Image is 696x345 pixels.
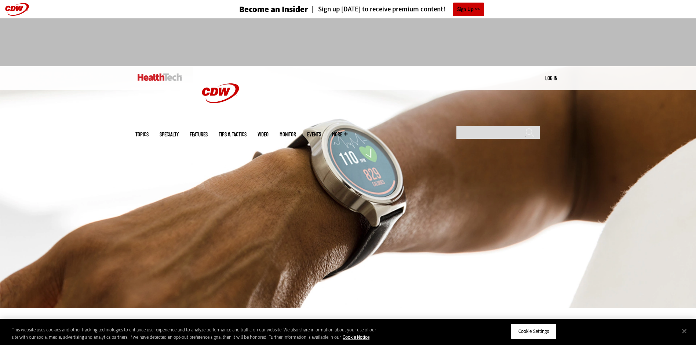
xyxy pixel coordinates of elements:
[190,132,208,137] a: Features
[135,132,149,137] span: Topics
[307,132,321,137] a: Events
[193,115,248,122] a: CDW
[160,132,179,137] span: Specialty
[193,66,248,121] img: Home
[676,323,692,339] button: Close
[138,73,182,81] img: Home
[308,6,445,13] a: Sign up [DATE] to receive premium content!
[332,132,347,137] span: More
[453,3,484,16] a: Sign Up
[219,132,247,137] a: Tips & Tactics
[511,324,557,339] button: Cookie Settings
[545,74,557,82] div: User menu
[258,132,269,137] a: Video
[212,5,308,14] a: Become an Insider
[12,326,383,341] div: This website uses cookies and other tracking technologies to enhance user experience and to analy...
[239,5,308,14] h3: Become an Insider
[545,75,557,81] a: Log in
[280,132,296,137] a: MonITor
[343,334,369,340] a: More information about your privacy
[215,26,482,59] iframe: advertisement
